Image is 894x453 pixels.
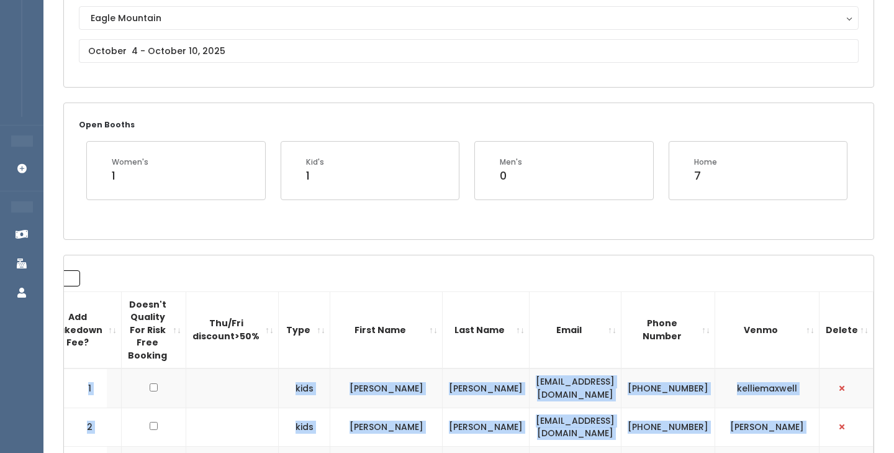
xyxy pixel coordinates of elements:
[621,408,715,446] td: [PHONE_NUMBER]
[500,168,522,184] div: 0
[79,39,859,63] input: October 4 - October 10, 2025
[330,408,443,446] td: [PERSON_NAME]
[530,368,621,408] td: [EMAIL_ADDRESS][DOMAIN_NAME]
[530,408,621,446] td: [EMAIL_ADDRESS][DOMAIN_NAME]
[91,11,847,25] div: Eagle Mountain
[715,291,819,368] th: Venmo: activate to sort column ascending
[64,368,107,408] td: 1
[621,291,715,368] th: Phone Number: activate to sort column ascending
[530,291,621,368] th: Email: activate to sort column ascending
[500,157,522,168] div: Men's
[330,368,443,408] td: [PERSON_NAME]
[306,157,324,168] div: Kid's
[79,119,135,130] small: Open Booths
[694,168,717,184] div: 7
[279,368,330,408] td: kids
[306,168,324,184] div: 1
[443,291,530,368] th: Last Name: activate to sort column ascending
[122,291,186,368] th: Doesn't Quality For Risk Free Booking : activate to sort column ascending
[79,6,859,30] button: Eagle Mountain
[715,408,819,446] td: [PERSON_NAME]
[330,291,443,368] th: First Name: activate to sort column ascending
[186,291,279,368] th: Thu/Fri discount&gt;50%: activate to sort column ascending
[694,157,717,168] div: Home
[443,368,530,408] td: [PERSON_NAME]
[621,368,715,408] td: [PHONE_NUMBER]
[279,291,330,368] th: Type: activate to sort column ascending
[112,157,148,168] div: Women's
[112,168,148,184] div: 1
[819,291,874,368] th: Delete: activate to sort column ascending
[715,368,819,408] td: kelliemaxwell
[443,408,530,446] td: [PERSON_NAME]
[46,291,122,368] th: Add Takedown Fee?: activate to sort column ascending
[64,408,107,446] td: 2
[279,408,330,446] td: kids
